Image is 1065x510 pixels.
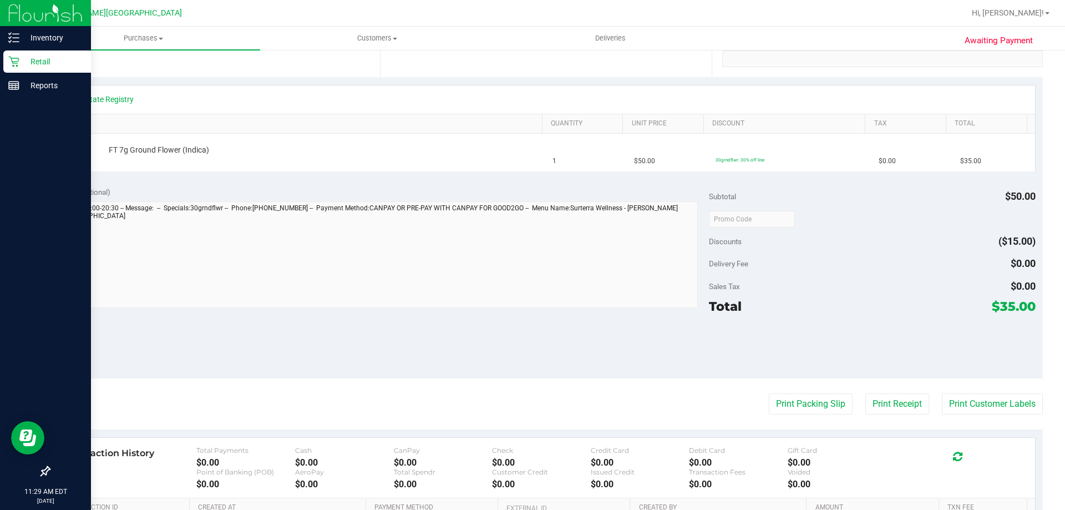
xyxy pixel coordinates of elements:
[689,468,788,476] div: Transaction Fees
[1005,190,1036,202] span: $50.00
[295,457,394,468] div: $0.00
[716,157,764,163] span: 30grndflwr: 30% off line
[865,393,929,415] button: Print Receipt
[992,299,1036,314] span: $35.00
[942,393,1043,415] button: Print Customer Labels
[8,56,19,67] inline-svg: Retail
[788,457,886,468] div: $0.00
[8,80,19,91] inline-svg: Reports
[196,457,295,468] div: $0.00
[19,31,86,44] p: Inventory
[261,33,493,43] span: Customers
[965,34,1033,47] span: Awaiting Payment
[972,8,1044,17] span: Hi, [PERSON_NAME]!
[196,468,295,476] div: Point of Banking (POB)
[632,119,699,128] a: Unit Price
[492,479,591,489] div: $0.00
[960,156,981,166] span: $35.00
[11,421,44,455] iframe: Resource center
[591,457,689,468] div: $0.00
[709,299,742,314] span: Total
[492,468,591,476] div: Customer Credit
[709,282,740,291] span: Sales Tax
[709,192,736,201] span: Subtotal
[591,446,689,455] div: Credit Card
[394,479,493,489] div: $0.00
[1011,257,1036,269] span: $0.00
[19,55,86,68] p: Retail
[998,235,1036,247] span: ($15.00)
[65,119,537,128] a: SKU
[709,211,795,228] input: Promo Code
[709,231,742,251] span: Discounts
[492,457,591,468] div: $0.00
[394,457,493,468] div: $0.00
[19,79,86,92] p: Reports
[492,446,591,455] div: Check
[1011,280,1036,292] span: $0.00
[196,479,295,489] div: $0.00
[874,119,942,128] a: Tax
[552,156,556,166] span: 1
[109,145,209,155] span: FT 7g Ground Flower (Indica)
[709,259,748,268] span: Delivery Fee
[5,487,86,497] p: 11:29 AM EDT
[394,446,493,455] div: CanPay
[394,468,493,476] div: Total Spendr
[494,27,727,50] a: Deliveries
[67,94,134,105] a: View State Registry
[5,497,86,505] p: [DATE]
[634,156,655,166] span: $50.00
[689,446,788,455] div: Debit Card
[295,446,394,455] div: Cash
[196,446,295,455] div: Total Payments
[580,33,641,43] span: Deliveries
[591,468,689,476] div: Issued Credit
[879,156,896,166] span: $0.00
[295,479,394,489] div: $0.00
[788,468,886,476] div: Voided
[955,119,1022,128] a: Total
[769,393,853,415] button: Print Packing Slip
[689,457,788,468] div: $0.00
[788,479,886,489] div: $0.00
[8,32,19,43] inline-svg: Inventory
[260,27,494,50] a: Customers
[295,468,394,476] div: AeroPay
[788,446,886,455] div: Gift Card
[27,27,260,50] a: Purchases
[551,119,618,128] a: Quantity
[27,33,260,43] span: Purchases
[45,8,182,18] span: [PERSON_NAME][GEOGRAPHIC_DATA]
[712,119,861,128] a: Discount
[591,479,689,489] div: $0.00
[689,479,788,489] div: $0.00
